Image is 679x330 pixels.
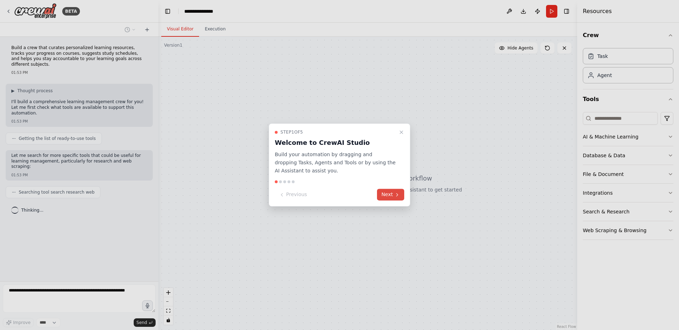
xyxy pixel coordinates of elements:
button: Hide left sidebar [163,6,173,16]
button: Close walkthrough [397,128,406,136]
button: Previous [275,189,311,201]
p: Build your automation by dragging and dropping Tasks, Agents and Tools or by using the AI Assista... [275,151,396,175]
h3: Welcome to CrewAI Studio [275,138,396,148]
button: Next [377,189,404,201]
span: Step 1 of 5 [280,129,303,135]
